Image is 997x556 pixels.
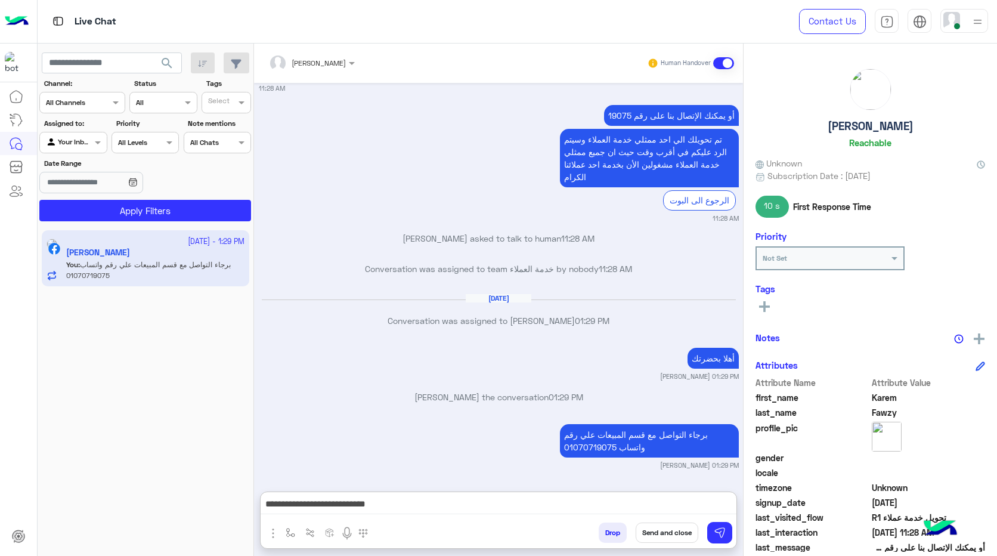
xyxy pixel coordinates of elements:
[259,391,739,403] p: [PERSON_NAME] the conversation
[549,392,583,402] span: 01:29 PM
[763,254,787,262] b: Not Set
[756,481,869,494] span: timezone
[575,316,609,326] span: 01:29 PM
[913,15,927,29] img: tab
[160,56,174,70] span: search
[872,422,902,452] img: picture
[872,541,986,554] span: أو يمكنك الإتصال بنا على رقم 19075
[561,233,595,243] span: 11:28 AM
[767,169,871,182] span: Subscription Date : [DATE]
[206,78,250,89] label: Tags
[756,196,789,217] span: 10 s
[799,9,866,34] a: Contact Us
[259,232,739,245] p: [PERSON_NAME] asked to talk to human
[560,129,739,187] p: 6/10/2025, 11:28 AM
[560,424,739,458] p: 7/10/2025, 1:29 PM
[661,58,711,68] small: Human Handover
[756,231,787,242] h6: Priority
[44,158,178,169] label: Date Range
[756,541,869,554] span: last_message
[134,78,196,89] label: Status
[266,526,280,540] img: send attachment
[51,14,66,29] img: tab
[849,137,891,148] h6: Reachable
[153,52,182,78] button: search
[756,360,798,370] h6: Attributes
[44,118,106,129] label: Assigned to:
[320,523,340,542] button: create order
[714,527,726,539] img: send message
[872,452,986,464] span: null
[713,214,739,223] small: 11:28 AM
[259,84,285,93] small: 11:28 AM
[872,406,986,419] span: Fawzy
[75,14,116,30] p: Live Chat
[756,422,869,449] span: profile_pic
[206,95,230,109] div: Select
[599,264,632,274] span: 11:28 AM
[259,262,739,275] p: Conversation was assigned to team خدمة العملاء by nobody
[756,511,869,524] span: last_visited_flow
[599,523,627,543] button: Drop
[116,118,178,129] label: Priority
[756,376,869,389] span: Attribute Name
[636,523,698,543] button: Send and close
[850,69,891,110] img: picture
[756,467,869,479] span: locale
[301,523,320,542] button: Trigger scenario
[919,508,961,550] img: hulul-logo.png
[974,333,984,344] img: add
[44,78,124,89] label: Channel:
[39,200,251,221] button: Apply Filters
[872,376,986,389] span: Attribute Value
[943,12,960,29] img: userImage
[756,283,985,294] h6: Tags
[756,406,869,419] span: last_name
[875,9,899,34] a: tab
[325,528,335,538] img: create order
[872,467,986,479] span: null
[872,391,986,404] span: Karem
[5,9,29,34] img: Logo
[660,461,739,470] small: [PERSON_NAME] 01:29 PM
[756,526,869,539] span: last_interaction
[970,14,985,29] img: profile
[660,372,739,381] small: [PERSON_NAME] 01:29 PM
[880,15,894,29] img: tab
[954,334,964,344] img: notes
[286,528,295,538] img: select flow
[872,481,986,494] span: Unknown
[872,511,986,524] span: تحويل خدمة عملاء R1
[756,391,869,404] span: first_name
[793,200,871,213] span: First Response Time
[305,528,315,538] img: Trigger scenario
[872,526,986,539] span: 2025-10-06T08:28:08.848Z
[756,496,869,509] span: signup_date
[259,314,739,327] p: Conversation was assigned to [PERSON_NAME]
[466,294,531,302] h6: [DATE]
[281,523,301,542] button: select flow
[358,529,368,538] img: make a call
[756,332,780,343] h6: Notes
[688,348,739,369] p: 7/10/2025, 1:29 PM
[188,118,249,129] label: Note mentions
[604,105,739,126] p: 6/10/2025, 11:28 AM
[756,452,869,464] span: gender
[828,119,914,133] h5: [PERSON_NAME]
[872,496,986,509] span: 2024-07-17T13:30:31.409Z
[756,157,802,169] span: Unknown
[340,526,354,540] img: send voice note
[663,190,736,210] div: الرجوع الى البوت
[5,52,26,73] img: 322208621163248
[292,58,346,67] span: [PERSON_NAME]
